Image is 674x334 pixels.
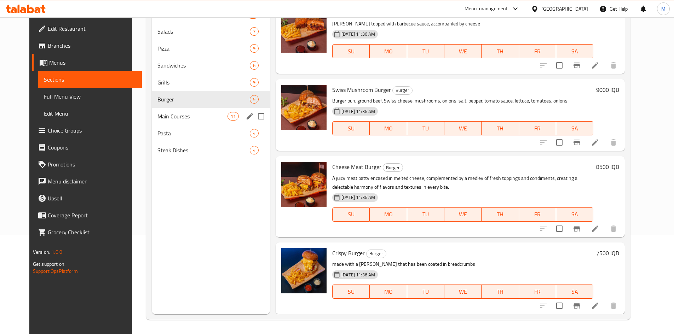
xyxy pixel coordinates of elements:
[250,27,259,36] div: items
[370,207,407,222] button: MO
[332,285,370,299] button: SU
[48,143,136,152] span: Coupons
[339,31,378,37] span: [DATE] 11:36 AM
[250,28,258,35] span: 7
[44,75,136,84] span: Sections
[250,146,259,154] div: items
[484,209,516,219] span: TH
[32,20,142,37] a: Edit Restaurant
[407,207,444,222] button: TU
[250,62,258,69] span: 6
[484,287,516,297] span: TH
[227,112,239,121] div: items
[556,44,593,58] button: SA
[559,123,591,134] span: SA
[152,125,270,142] div: Pasta4
[48,177,136,186] span: Menu disclaimer
[367,250,386,258] span: Burger
[152,23,270,40] div: Salads7
[552,298,567,313] span: Select to update
[596,162,619,172] h6: 8500 IQD
[332,96,593,105] p: Burger bun, ground beef, Swiss cheese, mushrooms, onions, salt, pepper, tomato sauce, lettuce, to...
[335,46,367,57] span: SU
[370,44,407,58] button: MO
[157,129,250,137] span: Pasta
[332,121,370,135] button: SU
[157,78,250,87] span: Grills
[32,122,142,139] a: Choice Groups
[33,266,78,276] a: Support.OpsPlatform
[410,287,442,297] span: TU
[522,46,553,57] span: FR
[605,220,622,237] button: delete
[568,220,585,237] button: Branch-specific-item
[541,5,588,13] div: [GEOGRAPHIC_DATA]
[444,44,482,58] button: WE
[152,91,270,108] div: Burger5
[281,162,327,207] img: Cheese Meat Burger
[410,46,442,57] span: TU
[373,46,404,57] span: MO
[32,37,142,54] a: Branches
[482,44,519,58] button: TH
[33,259,65,269] span: Get support on:
[32,156,142,173] a: Promotions
[556,285,593,299] button: SA
[392,86,413,95] div: Burger
[152,57,270,74] div: Sandwiches6
[596,248,619,258] h6: 7500 IQD
[393,86,412,94] span: Burger
[559,46,591,57] span: SA
[568,57,585,74] button: Branch-specific-item
[332,260,593,269] p: made with a [PERSON_NAME] that has been coated in breadcrumbs
[152,74,270,91] div: Grills9
[152,40,270,57] div: Pizza9
[281,7,327,53] img: BBQ Burger
[661,5,666,13] span: M
[482,207,519,222] button: TH
[335,287,367,297] span: SU
[591,224,599,233] a: Edit menu item
[552,135,567,150] span: Select to update
[559,209,591,219] span: SA
[410,123,442,134] span: TU
[407,121,444,135] button: TU
[339,271,378,278] span: [DATE] 11:36 AM
[591,61,599,70] a: Edit menu item
[552,221,567,236] span: Select to update
[244,111,255,122] button: edit
[48,211,136,219] span: Coverage Report
[568,134,585,151] button: Branch-specific-item
[332,207,370,222] button: SU
[373,123,404,134] span: MO
[444,285,482,299] button: WE
[48,24,136,33] span: Edit Restaurant
[250,79,258,86] span: 9
[332,248,365,258] span: Crispy Burger
[32,173,142,190] a: Menu disclaimer
[605,57,622,74] button: delete
[32,190,142,207] a: Upsell
[51,247,62,257] span: 1.0.0
[48,41,136,50] span: Branches
[444,121,482,135] button: WE
[596,85,619,95] h6: 9000 IQD
[522,123,553,134] span: FR
[605,297,622,314] button: delete
[339,194,378,201] span: [DATE] 11:36 AM
[410,209,442,219] span: TU
[484,123,516,134] span: TH
[250,96,258,103] span: 5
[373,287,404,297] span: MO
[370,285,407,299] button: MO
[32,54,142,71] a: Menus
[38,105,142,122] a: Edit Menu
[332,84,391,95] span: Swiss Mushroom Burger
[335,123,367,134] span: SU
[605,134,622,151] button: delete
[591,301,599,310] a: Edit menu item
[568,297,585,314] button: Branch-specific-item
[465,5,508,13] div: Menu-management
[332,44,370,58] button: SU
[157,27,250,36] div: Salads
